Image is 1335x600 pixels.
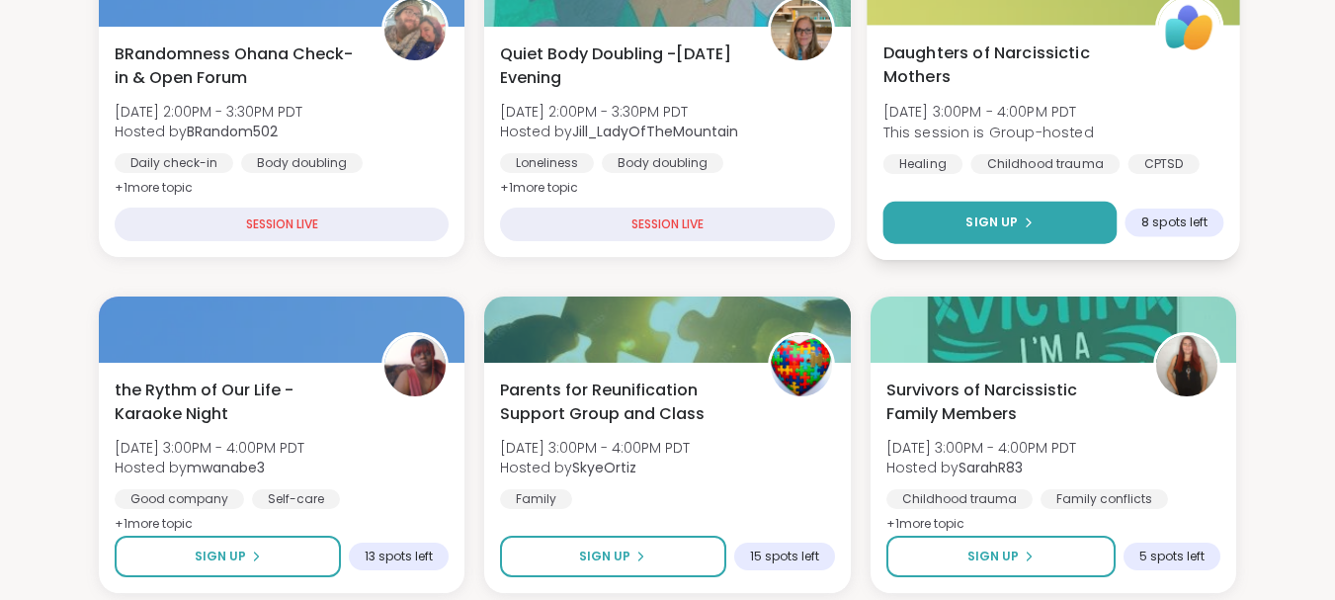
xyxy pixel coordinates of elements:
span: Hosted by [115,458,304,477]
b: SkyeOrtiz [572,458,636,477]
button: Sign Up [500,536,725,577]
div: Self-care [252,489,340,509]
b: SarahR83 [959,458,1023,477]
span: [DATE] 2:00PM - 3:30PM PDT [115,102,302,122]
span: [DATE] 3:00PM - 4:00PM PDT [115,438,304,458]
div: Childhood trauma [970,154,1120,174]
button: Sign Up [115,536,341,577]
span: the Rythm of Our Life - Karaoke Night [115,379,360,426]
span: Sign Up [965,214,1018,231]
b: Jill_LadyOfTheMountain [572,122,738,141]
div: Body doubling [241,153,363,173]
span: [DATE] 2:00PM - 3:30PM PDT [500,102,738,122]
span: Daughters of Narcissictic Mothers [882,42,1132,90]
b: mwanabe3 [187,458,265,477]
img: mwanabe3 [384,335,446,396]
span: 15 spots left [750,549,819,564]
span: Sign Up [579,548,630,565]
img: SkyeOrtiz [771,335,832,396]
span: BRandomness Ohana Check-in & Open Forum [115,43,360,90]
div: CPTSD [1127,154,1199,174]
span: 5 spots left [1139,549,1205,564]
div: Healing [882,154,962,174]
button: Sign Up [882,202,1117,244]
span: Hosted by [500,122,738,141]
span: Sign Up [195,548,246,565]
button: Sign Up [886,536,1116,577]
span: Hosted by [500,458,690,477]
span: [DATE] 3:00PM - 4:00PM PDT [500,438,690,458]
span: Quiet Body Doubling -[DATE] Evening [500,43,745,90]
span: Hosted by [115,122,302,141]
span: [DATE] 3:00PM - 4:00PM PDT [882,102,1093,122]
span: Hosted by [886,458,1076,477]
div: Loneliness [500,153,594,173]
div: Family conflicts [1041,489,1168,509]
div: Body doubling [602,153,723,173]
div: Childhood trauma [886,489,1033,509]
div: SESSION LIVE [500,208,834,241]
div: Good company [115,489,244,509]
b: BRandom502 [187,122,278,141]
span: Parents for Reunification Support Group and Class [500,379,745,426]
div: Family [500,489,572,509]
span: This session is Group-hosted [882,122,1093,141]
span: Sign Up [967,548,1019,565]
span: 8 spots left [1141,214,1208,230]
span: Survivors of Narcissistic Family Members [886,379,1131,426]
span: [DATE] 3:00PM - 4:00PM PDT [886,438,1076,458]
span: 13 spots left [365,549,433,564]
div: Daily check-in [115,153,233,173]
img: SarahR83 [1156,335,1217,396]
div: SESSION LIVE [115,208,449,241]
